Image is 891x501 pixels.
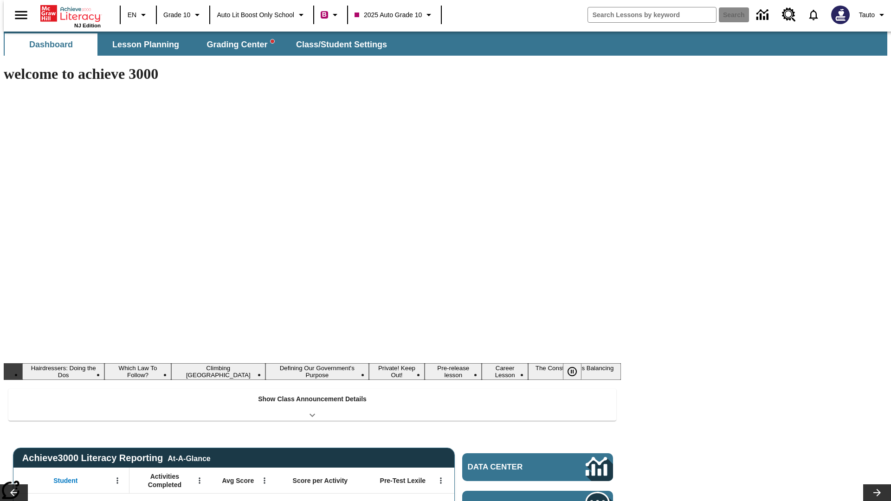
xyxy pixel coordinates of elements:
button: Open Menu [110,474,124,488]
button: Open side menu [7,1,35,29]
a: Notifications [801,3,826,27]
button: Select a new avatar [826,3,855,27]
span: Grading Center [207,39,274,50]
span: B [322,9,327,20]
div: Show Class Announcement Details [8,389,616,421]
button: Slide 3 Climbing Mount Tai [171,363,265,380]
button: Slide 1 Hairdressers: Doing the Dos [22,363,104,380]
button: Open Menu [258,474,271,488]
button: Grade: Grade 10, Select a grade [160,6,207,23]
a: Data Center [751,2,776,28]
span: Lesson Planning [112,39,179,50]
button: Slide 4 Defining Our Government's Purpose [265,363,369,380]
span: Grade 10 [163,10,190,20]
span: Class/Student Settings [296,39,387,50]
button: Boost Class color is violet red. Change class color [317,6,344,23]
button: Language: EN, Select a language [123,6,153,23]
a: Resource Center, Will open in new tab [776,2,801,27]
span: Student [53,476,77,485]
a: Data Center [462,453,613,481]
button: School: Auto Lit Boost only School, Select your school [213,6,310,23]
span: EN [128,10,136,20]
div: Home [40,3,101,28]
div: SubNavbar [4,33,395,56]
button: Slide 2 Which Law To Follow? [104,363,171,380]
svg: writing assistant alert [271,39,274,43]
span: Score per Activity [293,476,348,485]
h1: welcome to achieve 3000 [4,65,621,83]
span: Dashboard [29,39,73,50]
span: Achieve3000 Literacy Reporting [22,453,211,463]
a: Home [40,4,101,23]
button: Open Menu [434,474,448,488]
span: Auto Lit Boost only School [217,10,294,20]
span: Activities Completed [134,472,195,489]
span: Data Center [468,462,555,472]
button: Lesson carousel, Next [863,484,891,501]
button: Lesson Planning [99,33,192,56]
span: NJ Edition [74,23,101,28]
button: Slide 6 Pre-release lesson [425,363,482,380]
span: Avg Score [222,476,254,485]
span: Pre-Test Lexile [380,476,426,485]
button: Profile/Settings [855,6,891,23]
button: Pause [563,363,581,380]
button: Slide 7 Career Lesson [482,363,528,380]
button: Grading Center [194,33,287,56]
button: Class: 2025 Auto Grade 10, Select your class [351,6,438,23]
div: SubNavbar [4,32,887,56]
img: Avatar [831,6,850,24]
span: Tauto [859,10,875,20]
button: Open Menu [193,474,207,488]
span: 2025 Auto Grade 10 [355,10,422,20]
button: Slide 8 The Constitution's Balancing Act [528,363,621,380]
div: Pause [563,363,591,380]
button: Slide 5 Private! Keep Out! [369,363,425,380]
button: Dashboard [5,33,97,56]
p: Show Class Announcement Details [258,394,367,404]
button: Class/Student Settings [289,33,394,56]
input: search field [588,7,716,22]
div: At-A-Glance [168,453,210,463]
